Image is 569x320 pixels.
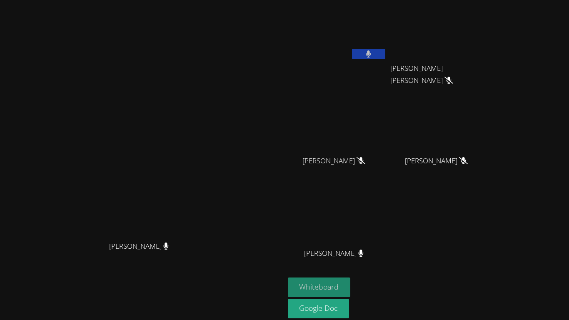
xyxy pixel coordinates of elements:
span: [PERSON_NAME] [405,155,468,167]
span: [PERSON_NAME] [304,247,364,260]
button: Whiteboard [288,277,351,297]
span: [PERSON_NAME] [PERSON_NAME] [390,62,483,87]
a: Google Doc [288,299,349,318]
span: [PERSON_NAME] [109,240,169,252]
span: [PERSON_NAME] [302,155,365,167]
